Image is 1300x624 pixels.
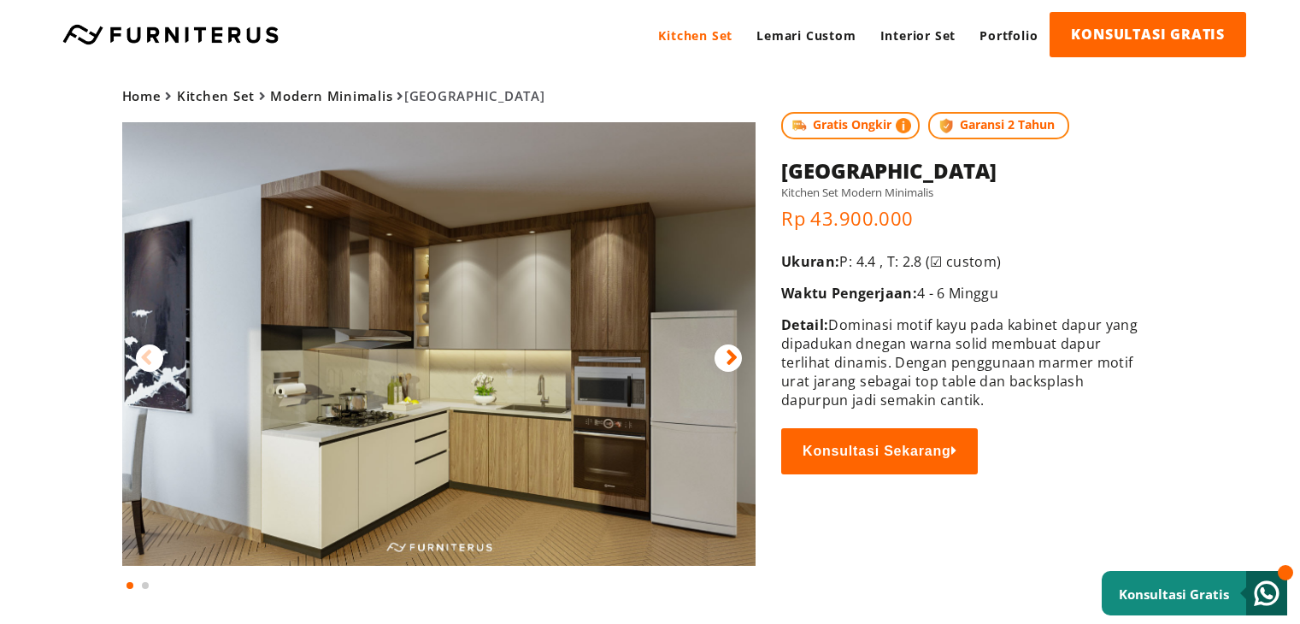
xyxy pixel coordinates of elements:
img: info-colored.png [896,116,911,135]
p: Rp 43.900.000 [781,205,1151,231]
a: Kitchen Set [177,87,255,104]
h1: [GEOGRAPHIC_DATA] [781,156,1151,185]
span: Gratis Ongkir [781,112,920,139]
p: 4 - 6 Minggu [781,284,1151,303]
a: Konsultasi Gratis [1102,571,1287,615]
p: P: 4.4 , T: 2.8 (☑ custom) [781,252,1151,271]
a: KONSULTASI GRATIS [1050,12,1246,57]
a: Lemari Custom [744,12,868,59]
span: Detail: [781,315,828,334]
button: Konsultasi Sekarang [781,428,978,474]
span: Waktu Pengerjaan: [781,284,917,303]
img: shipping.jpg [790,116,809,135]
p: Dominasi motif kayu pada kabinet dapur yang dipadukan dnegan warna solid membuat dapur terlihat d... [781,315,1151,409]
a: Home [122,87,162,104]
img: protect.png [937,116,956,135]
span: Garansi 2 Tahun [928,112,1069,139]
small: Konsultasi Gratis [1119,586,1229,603]
a: Portfolio [968,12,1050,59]
span: Ukuran: [781,252,839,271]
img: Brussels Kitchen Set Modern Minimalis by Furniterus [122,122,756,566]
span: [GEOGRAPHIC_DATA] [122,87,545,104]
a: Kitchen Set [646,12,744,59]
a: Modern Minimalis [270,87,392,104]
h5: Kitchen Set Modern Minimalis [781,185,1151,200]
a: Interior Set [868,12,968,59]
